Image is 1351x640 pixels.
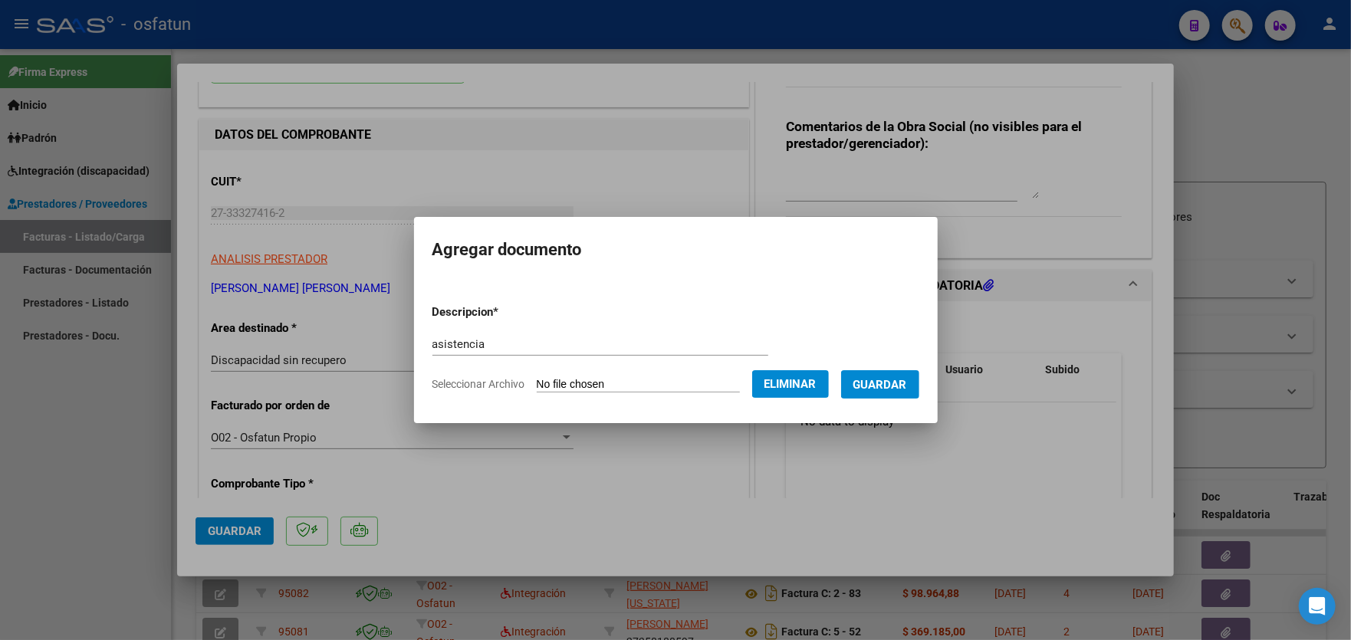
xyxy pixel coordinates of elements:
[752,370,829,398] button: Eliminar
[432,304,579,321] p: Descripcion
[764,377,817,391] span: Eliminar
[841,370,919,399] button: Guardar
[853,378,907,392] span: Guardar
[1299,588,1336,625] div: Open Intercom Messenger
[432,235,919,264] h2: Agregar documento
[432,378,525,390] span: Seleccionar Archivo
